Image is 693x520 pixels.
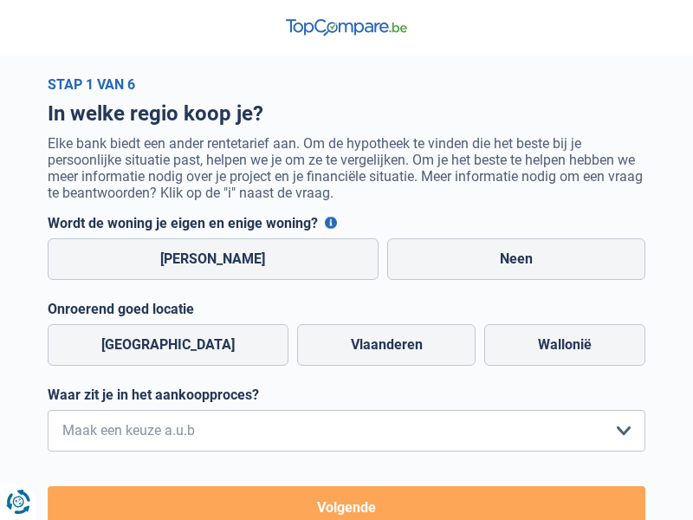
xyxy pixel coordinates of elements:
label: [PERSON_NAME] [48,238,379,280]
h1: In welke regio koop je? [48,101,645,127]
label: Wordt de woning je eigen en enige woning? [48,215,645,231]
div: Stap 1 van 6 [48,76,645,93]
label: Onroerend goed locatie [48,301,645,317]
label: Wallonië [484,324,645,366]
label: Neen [387,238,646,280]
label: Waar zit je in het aankoopproces? [48,387,645,403]
label: Vlaanderen [297,324,476,366]
p: Elke bank biedt een ander rentetarief aan. Om de hypotheek te vinden die het beste bij je persoon... [48,135,645,201]
label: [GEOGRAPHIC_DATA] [48,324,288,366]
button: Wordt de woning je eigen en enige woning? [325,217,337,229]
img: TopCompare Logo [286,19,407,36]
